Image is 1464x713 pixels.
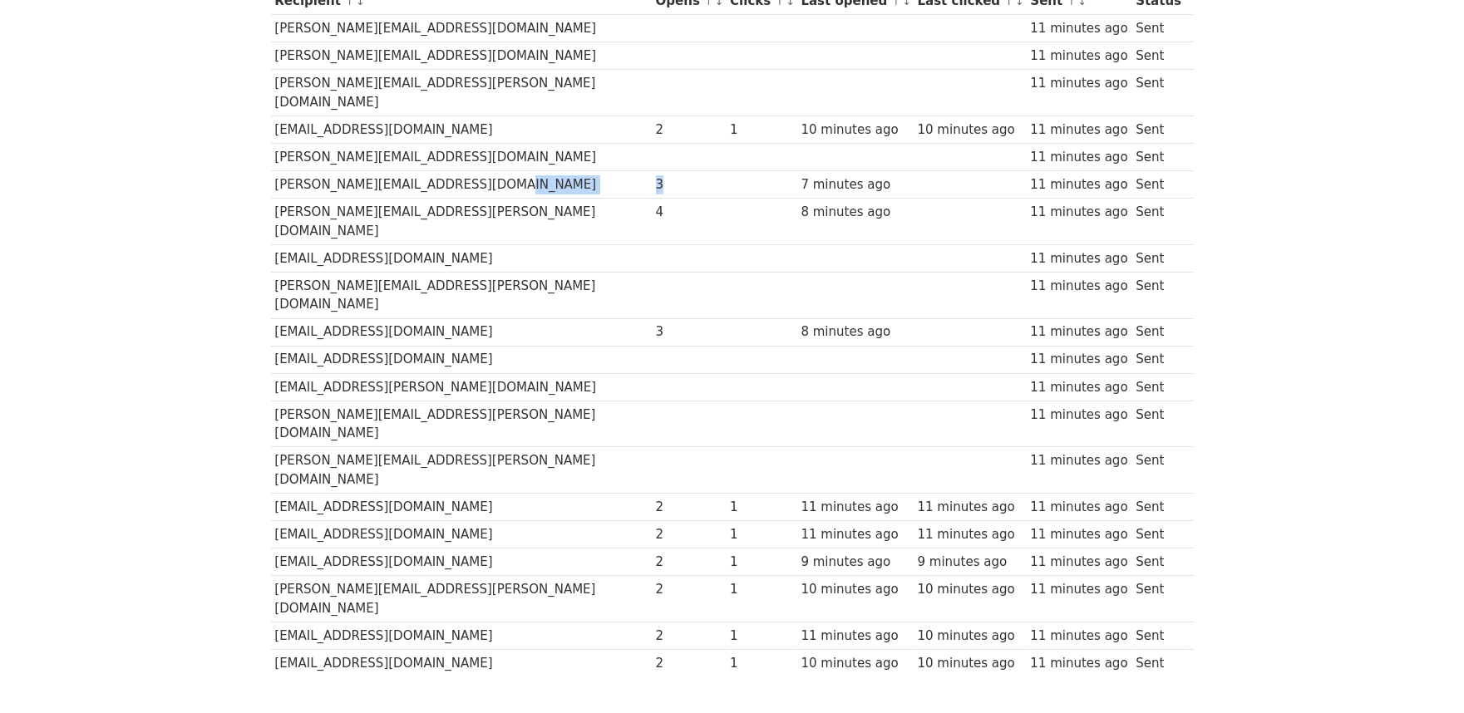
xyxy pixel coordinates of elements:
div: 2 [656,120,722,140]
td: Sent [1131,272,1185,318]
div: 1 [730,580,793,599]
div: 11 minutes ago [1030,203,1127,222]
td: [PERSON_NAME][EMAIL_ADDRESS][DOMAIN_NAME] [271,144,652,171]
div: 11 minutes ago [1030,175,1127,194]
div: 11 minutes ago [1030,498,1127,517]
td: [PERSON_NAME][EMAIL_ADDRESS][PERSON_NAME][DOMAIN_NAME] [271,199,652,245]
div: 10 minutes ago [918,120,1023,140]
td: Sent [1131,199,1185,245]
div: 10 minutes ago [801,120,909,140]
div: 2 [656,627,722,646]
div: 1 [730,627,793,646]
div: 11 minutes ago [918,525,1023,544]
div: 2 [656,498,722,517]
td: Sent [1131,548,1185,576]
div: 11 minutes ago [1030,148,1127,167]
td: [EMAIL_ADDRESS][DOMAIN_NAME] [271,494,652,521]
td: Sent [1131,116,1185,143]
div: 10 minutes ago [918,654,1023,673]
td: [PERSON_NAME][EMAIL_ADDRESS][PERSON_NAME][DOMAIN_NAME] [271,447,652,494]
div: 1 [730,120,793,140]
div: 2 [656,525,722,544]
td: [PERSON_NAME][EMAIL_ADDRESS][PERSON_NAME][DOMAIN_NAME] [271,401,652,447]
div: 10 minutes ago [801,580,909,599]
td: Sent [1131,373,1185,401]
td: [PERSON_NAME][EMAIL_ADDRESS][PERSON_NAME][DOMAIN_NAME] [271,576,652,622]
div: 9 minutes ago [918,553,1023,572]
td: [PERSON_NAME][EMAIL_ADDRESS][DOMAIN_NAME] [271,15,652,42]
td: [EMAIL_ADDRESS][DOMAIN_NAME] [271,318,652,346]
td: Sent [1131,494,1185,521]
div: 3 [656,322,722,342]
td: Sent [1131,42,1185,70]
div: 11 minutes ago [1030,627,1127,646]
td: [PERSON_NAME][EMAIL_ADDRESS][DOMAIN_NAME] [271,42,652,70]
td: [PERSON_NAME][EMAIL_ADDRESS][PERSON_NAME][DOMAIN_NAME] [271,70,652,116]
div: 8 minutes ago [801,322,909,342]
div: 9 minutes ago [801,553,909,572]
td: Sent [1131,144,1185,171]
td: Sent [1131,318,1185,346]
td: [EMAIL_ADDRESS][DOMAIN_NAME] [271,622,652,649]
div: 1 [730,654,793,673]
td: [EMAIL_ADDRESS][DOMAIN_NAME] [271,346,652,373]
div: 4 [656,203,722,222]
td: Sent [1131,622,1185,649]
div: 10 minutes ago [918,580,1023,599]
iframe: Chat Widget [1381,633,1464,713]
div: 11 minutes ago [918,498,1023,517]
div: 10 minutes ago [918,627,1023,646]
div: 11 minutes ago [1030,378,1127,397]
div: 11 minutes ago [801,525,909,544]
div: 11 minutes ago [1030,580,1127,599]
td: [PERSON_NAME][EMAIL_ADDRESS][DOMAIN_NAME] [271,171,652,199]
div: 8 minutes ago [801,203,909,222]
div: 11 minutes ago [1030,74,1127,93]
div: 1 [730,553,793,572]
div: 2 [656,654,722,673]
div: 11 minutes ago [1030,451,1127,470]
td: [EMAIL_ADDRESS][DOMAIN_NAME] [271,116,652,143]
div: 11 minutes ago [1030,525,1127,544]
td: Sent [1131,15,1185,42]
div: 1 [730,498,793,517]
div: 11 minutes ago [1030,277,1127,296]
div: 3 [656,175,722,194]
td: [EMAIL_ADDRESS][DOMAIN_NAME] [271,244,652,272]
div: 11 minutes ago [1030,553,1127,572]
div: 7 minutes ago [801,175,909,194]
td: Sent [1131,346,1185,373]
td: Sent [1131,401,1185,447]
div: 11 minutes ago [1030,322,1127,342]
td: Sent [1131,447,1185,494]
td: Sent [1131,171,1185,199]
div: 11 minutes ago [801,498,909,517]
td: Sent [1131,244,1185,272]
div: 11 minutes ago [1030,654,1127,673]
div: 11 minutes ago [1030,249,1127,268]
div: 2 [656,580,722,599]
div: 11 minutes ago [1030,19,1127,38]
td: Sent [1131,576,1185,622]
div: 11 minutes ago [801,627,909,646]
div: 11 minutes ago [1030,350,1127,369]
div: 2 [656,553,722,572]
td: Sent [1131,521,1185,548]
div: 11 minutes ago [1030,406,1127,425]
td: [PERSON_NAME][EMAIL_ADDRESS][PERSON_NAME][DOMAIN_NAME] [271,272,652,318]
td: [EMAIL_ADDRESS][DOMAIN_NAME] [271,548,652,576]
div: 11 minutes ago [1030,47,1127,66]
div: 1 [730,525,793,544]
td: Sent [1131,649,1185,676]
div: 10 minutes ago [801,654,909,673]
td: [EMAIL_ADDRESS][DOMAIN_NAME] [271,649,652,676]
td: [EMAIL_ADDRESS][PERSON_NAME][DOMAIN_NAME] [271,373,652,401]
td: [EMAIL_ADDRESS][DOMAIN_NAME] [271,521,652,548]
td: Sent [1131,70,1185,116]
div: 11 minutes ago [1030,120,1127,140]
